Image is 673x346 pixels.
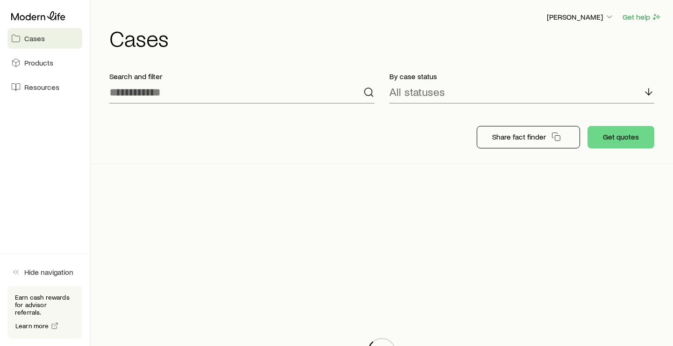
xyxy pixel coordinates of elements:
p: [PERSON_NAME] [547,12,614,22]
button: Get quotes [587,126,654,148]
a: Cases [7,28,82,49]
span: Resources [24,82,59,92]
p: Search and filter [109,72,374,81]
button: Share fact finder [477,126,580,148]
span: Hide navigation [24,267,73,277]
p: All statuses [389,85,445,98]
a: Resources [7,77,82,97]
button: [PERSON_NAME] [546,12,615,23]
p: Earn cash rewards for advisor referrals. [15,294,75,316]
a: Products [7,52,82,73]
p: By case status [389,72,654,81]
button: Get help [622,12,662,22]
div: Earn cash rewards for advisor referrals.Learn more [7,286,82,339]
span: Products [24,58,53,67]
button: Hide navigation [7,262,82,282]
span: Learn more [15,323,49,329]
p: Share fact finder [492,132,546,141]
span: Cases [24,34,45,43]
h1: Cases [109,27,662,49]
